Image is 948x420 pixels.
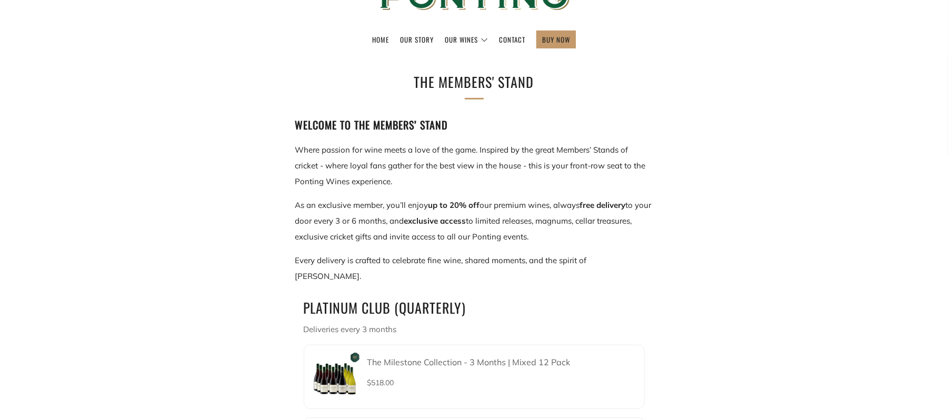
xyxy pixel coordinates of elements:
[295,142,653,189] p: Where passion for wine meets a love of the game. Inspired by the great Members’ Stands of cricket...
[367,357,638,368] p: The Milestone Collection - 3 Months | Mixed 12 Pack
[428,200,480,210] strong: up to 20% off
[304,297,645,319] h2: PLATINUM CLUB (QUARTERLY)
[295,197,653,245] p: As an exclusive member, you’ll enjoy our premium wines, always to your door every 3 or 6 months, ...
[295,117,448,133] strong: Welcome to The Members’ Stand
[404,216,466,226] strong: exclusive access
[542,31,570,48] a: BUY NOW
[295,253,653,284] p: Every delivery is crafted to celebrate fine wine, shared moments, and the spirit of [PERSON_NAME].
[304,345,645,409] a: The Milestone Collection - 3 Months | Mixed 12 Pack The Milestone Collection - 3 Months | Mixed 1...
[311,352,361,402] img: The Milestone Collection - 3 Months | Mixed 12 Pack
[400,31,434,48] a: Our Story
[367,375,638,390] p: $518.00
[301,71,648,93] h1: The Members' Stand
[580,200,626,210] strong: free delivery
[372,31,389,48] a: Home
[499,31,525,48] a: Contact
[445,31,488,48] a: Our Wines
[304,322,645,337] p: Deliveries every 3 months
